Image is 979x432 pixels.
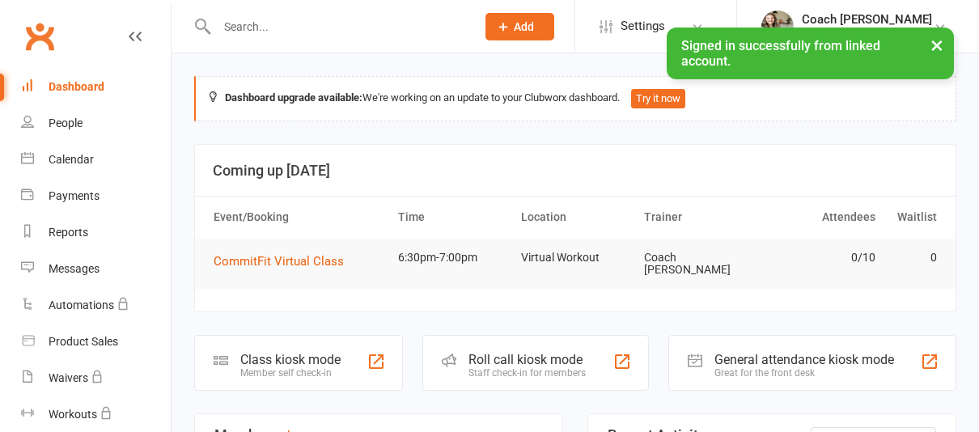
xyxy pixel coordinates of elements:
button: CommitFit Virtual Class [214,252,355,271]
div: Class kiosk mode [240,352,341,367]
div: People [49,116,83,129]
div: Great for the front desk [714,367,894,379]
a: Waivers [21,360,171,396]
div: Coach [PERSON_NAME] [802,12,932,27]
td: Coach [PERSON_NAME] [637,239,760,290]
div: CommitFit [802,27,932,41]
th: Time [391,197,514,238]
span: Signed in successfully from linked account. [681,38,880,69]
button: × [922,28,951,62]
div: Payments [49,189,100,202]
span: Add [514,20,534,33]
a: Product Sales [21,324,171,360]
div: Dashboard [49,80,104,93]
a: Clubworx [19,16,60,57]
div: Product Sales [49,335,118,348]
span: Settings [621,8,665,44]
img: thumb_image1716750950.png [761,11,794,43]
th: Attendees [760,197,883,238]
div: Waivers [49,371,88,384]
a: People [21,105,171,142]
span: CommitFit Virtual Class [214,254,344,269]
div: Reports [49,226,88,239]
a: Dashboard [21,69,171,105]
div: General attendance kiosk mode [714,352,894,367]
div: We're working on an update to your Clubworx dashboard. [194,76,956,121]
div: Automations [49,299,114,311]
th: Event/Booking [206,197,391,238]
td: 0/10 [760,239,883,277]
a: Calendar [21,142,171,178]
a: Payments [21,178,171,214]
div: Calendar [49,153,94,166]
div: Member self check-in [240,367,341,379]
div: Messages [49,262,100,275]
div: Roll call kiosk mode [468,352,586,367]
th: Location [514,197,637,238]
a: Messages [21,251,171,287]
a: Reports [21,214,171,251]
h3: Coming up [DATE] [213,163,938,179]
td: 0 [883,239,944,277]
button: Add [485,13,554,40]
th: Waitlist [883,197,944,238]
td: Virtual Workout [514,239,637,277]
th: Trainer [637,197,760,238]
div: Workouts [49,408,97,421]
td: 6:30pm-7:00pm [391,239,514,277]
strong: Dashboard upgrade available: [225,91,362,104]
button: Try it now [631,89,685,108]
input: Search... [212,15,464,38]
div: Staff check-in for members [468,367,586,379]
a: Automations [21,287,171,324]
